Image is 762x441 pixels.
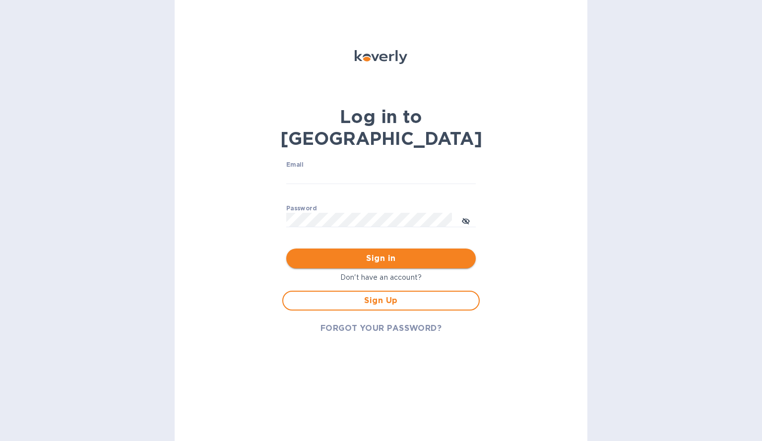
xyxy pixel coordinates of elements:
button: toggle password visibility [456,210,476,230]
button: FORGOT YOUR PASSWORD? [313,318,450,338]
span: FORGOT YOUR PASSWORD? [320,322,442,334]
b: Log in to [GEOGRAPHIC_DATA] [280,106,482,149]
p: Don't have an account? [282,272,480,283]
span: Sign Up [291,295,471,307]
img: Koverly [355,50,407,64]
label: Email [286,162,304,168]
button: Sign Up [282,291,480,311]
label: Password [286,205,317,211]
button: Sign in [286,249,476,268]
span: Sign in [294,252,468,264]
